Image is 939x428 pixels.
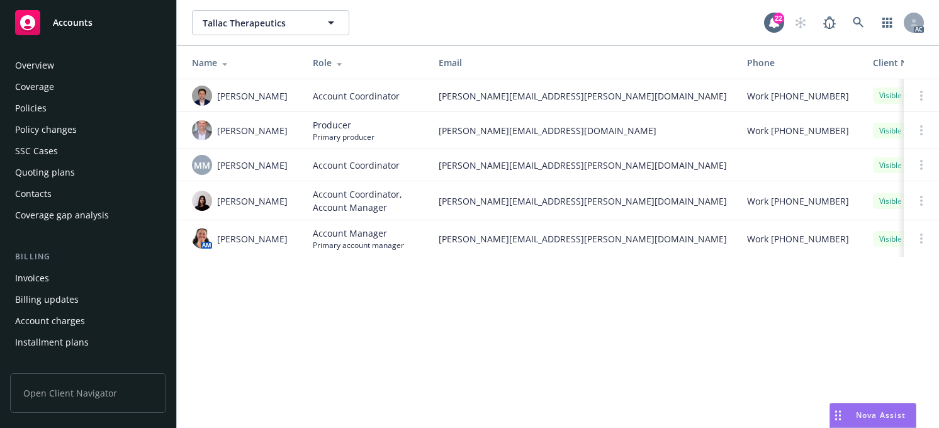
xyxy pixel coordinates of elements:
[10,373,166,413] span: Open Client Navigator
[217,159,288,172] span: [PERSON_NAME]
[192,10,349,35] button: Tallac Therapeutics
[53,18,93,28] span: Accounts
[313,118,374,132] span: Producer
[773,13,784,24] div: 22
[192,191,212,211] img: photo
[313,132,374,142] span: Primary producer
[313,227,404,240] span: Account Manager
[15,290,79,310] div: Billing updates
[15,77,54,97] div: Coverage
[873,87,908,103] div: Visible
[873,193,908,209] div: Visible
[10,120,166,140] a: Policy changes
[846,10,871,35] a: Search
[10,98,166,118] a: Policies
[439,194,727,208] span: [PERSON_NAME][EMAIL_ADDRESS][PERSON_NAME][DOMAIN_NAME]
[875,10,900,35] a: Switch app
[817,10,842,35] a: Report a Bug
[10,251,166,263] div: Billing
[10,77,166,97] a: Coverage
[192,120,212,140] img: photo
[313,56,419,69] div: Role
[10,290,166,310] a: Billing updates
[15,311,85,331] div: Account charges
[15,98,47,118] div: Policies
[15,141,58,161] div: SSC Cases
[10,184,166,204] a: Contacts
[15,184,52,204] div: Contacts
[747,232,849,245] span: Work [PHONE_NUMBER]
[313,159,400,172] span: Account Coordinator
[313,240,404,251] span: Primary account manager
[439,89,727,103] span: [PERSON_NAME][EMAIL_ADDRESS][PERSON_NAME][DOMAIN_NAME]
[192,56,293,69] div: Name
[747,194,849,208] span: Work [PHONE_NUMBER]
[15,55,54,76] div: Overview
[217,124,288,137] span: [PERSON_NAME]
[873,157,908,173] div: Visible
[747,56,853,69] div: Phone
[194,159,210,172] span: MM
[439,159,727,172] span: [PERSON_NAME][EMAIL_ADDRESS][PERSON_NAME][DOMAIN_NAME]
[15,205,109,225] div: Coverage gap analysis
[313,188,419,214] span: Account Coordinator, Account Manager
[313,89,400,103] span: Account Coordinator
[873,231,908,247] div: Visible
[15,162,75,183] div: Quoting plans
[15,332,89,352] div: Installment plans
[10,141,166,161] a: SSC Cases
[439,56,727,69] div: Email
[10,55,166,76] a: Overview
[439,124,727,137] span: [PERSON_NAME][EMAIL_ADDRESS][DOMAIN_NAME]
[873,123,908,138] div: Visible
[217,232,288,245] span: [PERSON_NAME]
[439,232,727,245] span: [PERSON_NAME][EMAIL_ADDRESS][PERSON_NAME][DOMAIN_NAME]
[829,403,916,428] button: Nova Assist
[830,403,846,427] div: Drag to move
[747,89,849,103] span: Work [PHONE_NUMBER]
[10,5,166,40] a: Accounts
[192,86,212,106] img: photo
[203,16,312,30] span: Tallac Therapeutics
[15,120,77,140] div: Policy changes
[10,332,166,352] a: Installment plans
[192,228,212,249] img: photo
[15,268,49,288] div: Invoices
[10,162,166,183] a: Quoting plans
[217,89,288,103] span: [PERSON_NAME]
[217,194,288,208] span: [PERSON_NAME]
[10,311,166,331] a: Account charges
[10,268,166,288] a: Invoices
[10,205,166,225] a: Coverage gap analysis
[747,124,849,137] span: Work [PHONE_NUMBER]
[856,410,906,420] span: Nova Assist
[788,10,813,35] a: Start snowing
